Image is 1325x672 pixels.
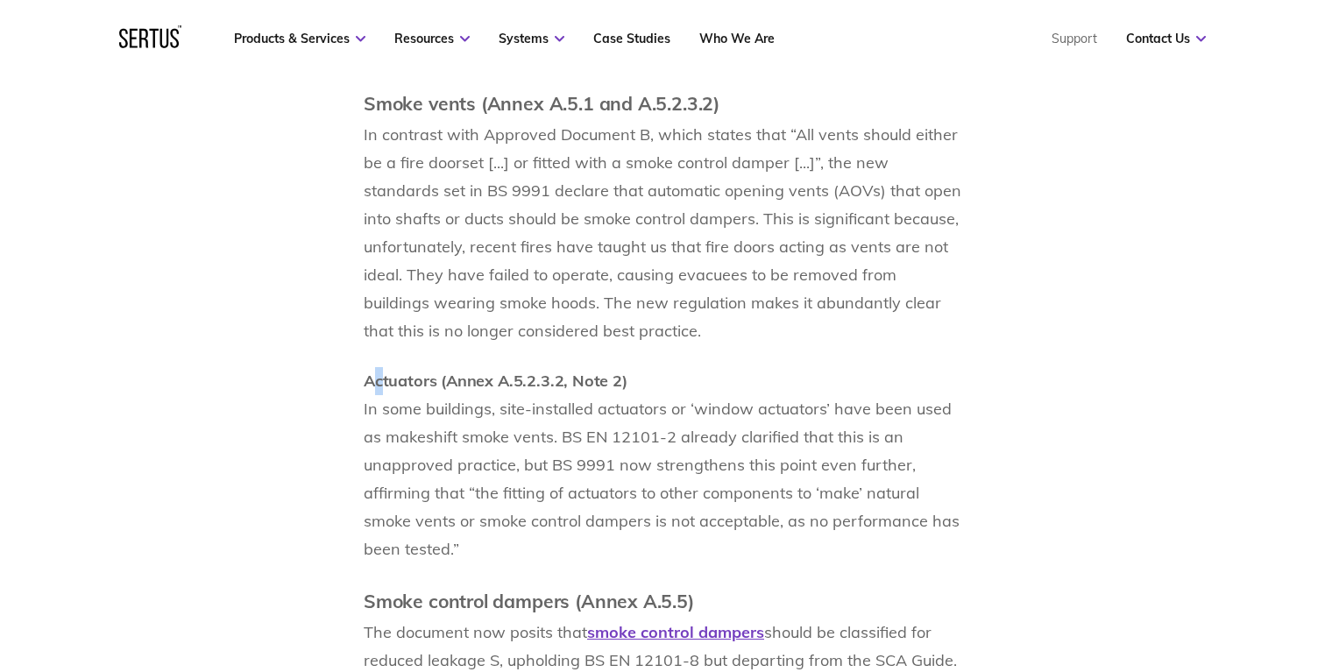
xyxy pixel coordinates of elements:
span: Smoke vents (Annex A.5.1 and A.5.2.3.2) [364,92,719,115]
a: Contact Us [1126,31,1206,46]
span: Smoke control dampers (Annex A.5.5) [364,590,694,612]
span: In contrast with Approved Document B, which states that “All vents should either be a fire doorse... [364,124,961,341]
a: Support [1052,31,1097,46]
span: In some buildings, site-installed actuators or ‘window actuators’ have been used as makeshift smo... [364,399,960,559]
a: Who We Are [699,31,775,46]
a: Systems [499,31,564,46]
a: Products & Services [234,31,365,46]
span: Actuators (Annex A.5.2.3.2, Note 2) [364,371,627,391]
span: The document now posits that [364,622,587,642]
a: Resources [394,31,470,46]
a: Case Studies [593,31,670,46]
a: smoke control dampers [587,622,764,642]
